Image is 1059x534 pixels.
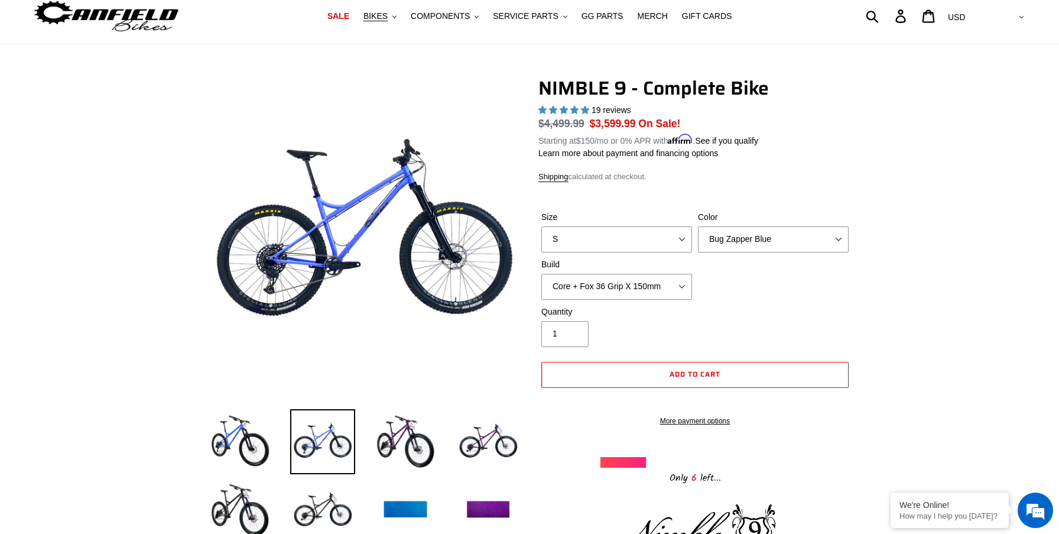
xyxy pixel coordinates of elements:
img: d_696896380_company_1647369064580_696896380 [38,59,67,89]
img: Load image into Gallery viewer, NIMBLE 9 - Complete Bike [290,409,355,474]
a: MERCH [632,8,674,24]
span: Affirm [668,134,693,144]
span: $3,599.99 [590,118,636,130]
span: On Sale! [638,116,680,131]
div: Navigation go back [13,65,31,83]
s: $4,499.99 [538,118,584,130]
span: GIFT CARDS [682,11,732,21]
button: Add to cart [541,362,849,388]
img: Load image into Gallery viewer, NIMBLE 9 - Complete Bike [207,409,272,474]
input: Search [872,3,902,29]
a: See if you qualify - Learn more about Affirm Financing (opens in modal) [695,136,758,145]
p: Starting at /mo or 0% APR with . [538,132,758,147]
span: GG PARTS [582,11,623,21]
span: SALE [327,11,349,21]
span: 6 [688,471,700,486]
span: BIKES [363,11,388,21]
textarea: Type your message and hit 'Enter' [6,323,225,364]
div: Minimize live chat window [194,6,222,34]
a: Learn more about payment and financing options [538,148,718,158]
div: Only left... [600,468,790,486]
button: SERVICE PARTS [487,8,573,24]
span: $150 [576,136,595,145]
span: 4.89 stars [538,105,592,115]
div: Chat with us now [79,66,216,82]
a: GIFT CARDS [676,8,738,24]
span: We're online! [69,149,163,268]
label: Size [541,211,692,224]
a: More payment options [541,416,849,426]
a: GG PARTS [576,8,629,24]
label: Build [541,258,692,271]
label: Color [698,211,849,224]
img: Load image into Gallery viewer, NIMBLE 9 - Complete Bike [373,409,438,474]
span: 19 reviews [592,105,631,115]
span: COMPONENTS [411,11,470,21]
button: COMPONENTS [405,8,485,24]
a: SALE [321,8,355,24]
h1: NIMBLE 9 - Complete Bike [538,77,852,99]
img: Load image into Gallery viewer, NIMBLE 9 - Complete Bike [456,409,521,474]
label: Quantity [541,306,692,318]
span: MERCH [638,11,668,21]
div: We're Online! [899,500,1000,510]
div: calculated at checkout. [538,171,852,183]
a: Shipping [538,172,569,182]
button: BIKES [358,8,402,24]
p: How may I help you today? [899,512,1000,520]
span: SERVICE PARTS [493,11,558,21]
span: Add to cart [670,368,720,380]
